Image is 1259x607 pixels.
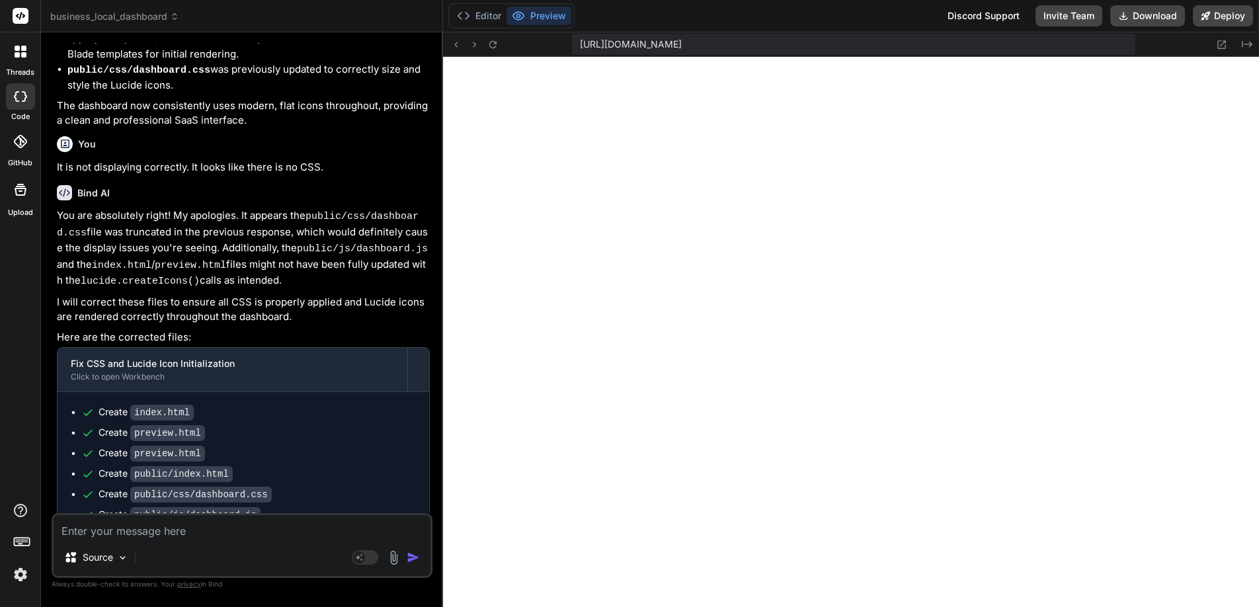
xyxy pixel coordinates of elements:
[130,466,233,482] code: public/index.html
[9,563,32,586] img: settings
[130,487,272,503] code: public/css/dashboard.css
[130,507,261,523] code: public/js/dashboard.js
[443,57,1259,607] iframe: Preview
[77,186,110,200] h6: Bind AI
[99,405,194,419] div: Create
[52,578,432,590] p: Always double-check its answers. Your in Bind
[99,508,261,522] div: Create
[1110,5,1185,26] button: Download
[8,207,33,218] label: Upload
[50,10,179,23] span: business_local_dashboard
[580,38,682,51] span: [URL][DOMAIN_NAME]
[11,111,30,122] label: code
[83,551,113,564] p: Source
[130,405,194,421] code: index.html
[78,138,96,151] h6: You
[92,260,151,271] code: index.html
[57,330,430,345] p: Here are the corrected files:
[57,295,430,325] p: I will correct these files to ensure all CSS is properly applied and Lucide icons are rendered co...
[117,552,128,563] img: Pick Models
[57,99,430,128] p: The dashboard now consistently uses modern, flat icons throughout, providing a clean and professi...
[67,62,430,93] li: was previously updated to correctly size and style the Lucide icons.
[99,467,233,481] div: Create
[177,580,201,588] span: privacy
[8,157,32,169] label: GitHub
[57,208,430,290] p: You are absolutely right! My apologies. It appears the file was truncated in the previous respons...
[71,372,394,382] div: Click to open Workbench
[71,357,394,370] div: Fix CSS and Lucide Icon Initialization
[386,550,401,565] img: attachment
[57,211,419,239] code: public/css/dashboard.css
[130,425,205,441] code: preview.html
[407,551,420,564] img: icon
[99,487,272,501] div: Create
[1036,5,1102,26] button: Invite Team
[280,34,376,45] code: DOMContentLoaded
[155,260,226,271] code: preview.html
[67,65,210,76] code: public/css/dashboard.css
[297,243,428,255] code: public/js/dashboard.js
[99,426,205,440] div: Create
[6,67,34,78] label: threads
[940,5,1028,26] div: Discord Support
[81,276,200,287] code: lucide.createIcons()
[1193,5,1253,26] button: Deploy
[99,446,205,460] div: Create
[57,160,430,175] p: It is not displaying correctly. It looks like there is no CSS.
[130,446,205,462] code: preview.html
[452,7,507,25] button: Editor
[507,7,571,25] button: Preview
[58,348,407,391] button: Fix CSS and Lucide Icon InitializationClick to open Workbench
